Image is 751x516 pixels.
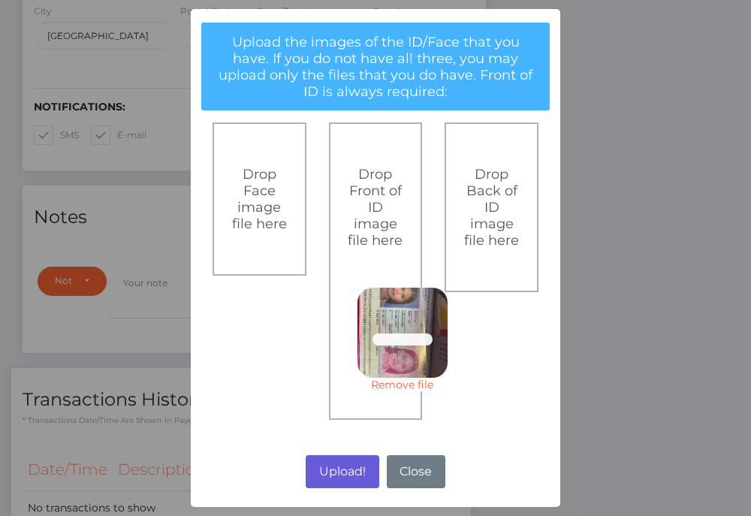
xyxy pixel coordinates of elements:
span: Drop Front of ID image file here [348,166,403,249]
span: Drop Face image file here [232,166,287,232]
span: Upload the images of the ID/Face that you have. If you do not have all three, you may upload only... [219,34,532,100]
span: Drop Back of ID image file here [464,166,519,249]
button: Upload! [306,455,379,488]
button: Close [387,455,445,488]
a: Remove file [357,378,448,391]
